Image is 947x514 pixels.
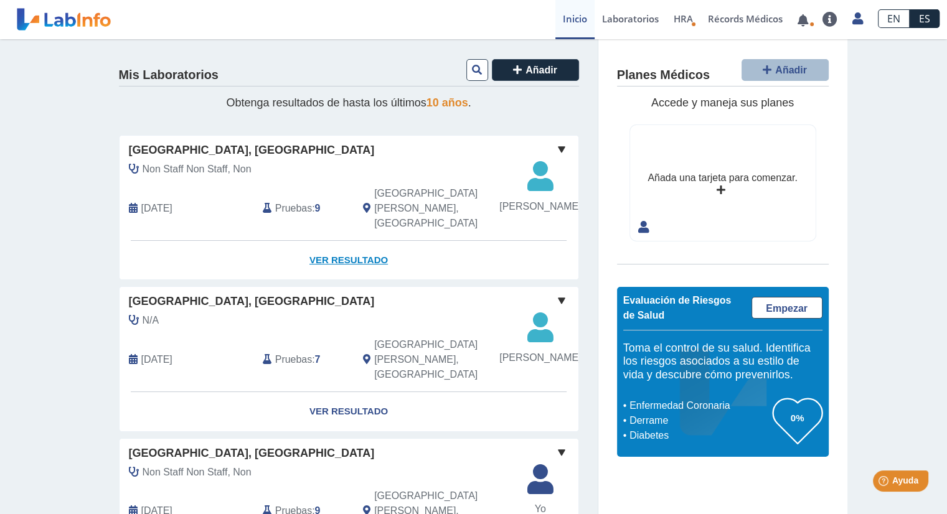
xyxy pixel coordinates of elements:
span: [GEOGRAPHIC_DATA], [GEOGRAPHIC_DATA] [129,142,375,159]
button: Añadir [492,59,579,81]
span: Añadir [525,65,557,75]
span: Pruebas [275,201,312,216]
span: Non Staff Non Staff, Non [143,465,252,480]
div: Añada una tarjeta para comenzar. [648,171,797,185]
span: Empezar [766,303,808,314]
span: 2025-01-28 [141,352,172,367]
button: Añadir [742,59,829,81]
span: Evaluación de Riesgos de Salud [623,295,732,320]
a: Ver Resultado [120,392,578,431]
div: : [253,186,354,231]
span: 2025-08-30 [141,201,172,216]
b: 9 [315,203,321,213]
div: : [253,337,354,382]
h4: Planes Médicos [617,68,710,83]
h3: 0% [773,410,822,426]
span: HRA [674,12,693,25]
span: San Juan, PR [374,186,512,231]
a: EN [878,9,910,28]
h4: Mis Laboratorios [119,68,219,83]
span: Non Staff Non Staff, Non [143,162,252,177]
li: Derrame [626,413,773,428]
span: Accede y maneja sus planes [651,96,794,109]
span: [GEOGRAPHIC_DATA], [GEOGRAPHIC_DATA] [129,445,375,462]
span: Pruebas [275,352,312,367]
b: 7 [315,354,321,365]
li: Diabetes [626,428,773,443]
span: N/A [143,313,159,328]
span: [GEOGRAPHIC_DATA], [GEOGRAPHIC_DATA] [129,293,375,310]
span: San Juan, PR [374,337,512,382]
span: 10 años [426,96,468,109]
li: Enfermedad Coronaria [626,398,773,413]
span: Añadir [775,65,807,75]
span: Obtenga resultados de hasta los últimos . [226,96,471,109]
span: [PERSON_NAME] [499,350,581,365]
a: Empezar [751,297,822,319]
h5: Toma el control de su salud. Identifica los riesgos asociados a su estilo de vida y descubre cómo... [623,342,822,382]
a: ES [910,9,940,28]
span: [PERSON_NAME] [499,199,581,214]
iframe: Help widget launcher [836,465,933,500]
a: Ver Resultado [120,241,578,280]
